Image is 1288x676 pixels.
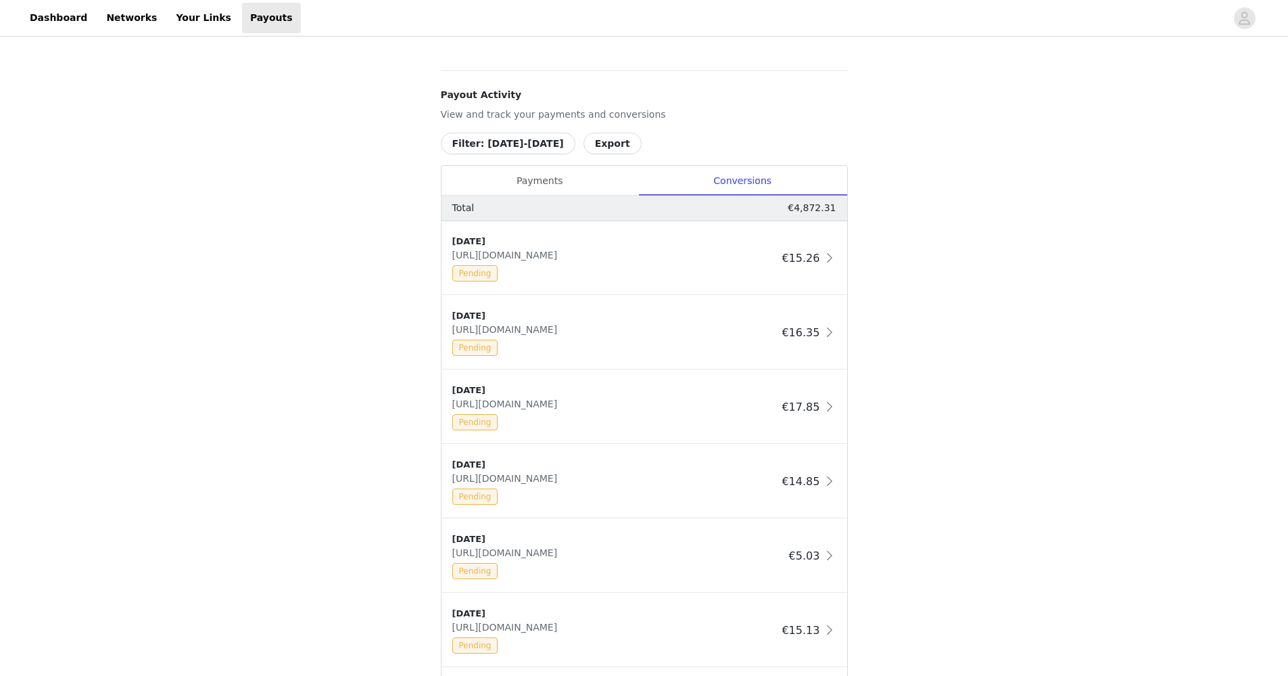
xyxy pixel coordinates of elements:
span: [URL][DOMAIN_NAME] [452,547,563,558]
span: €16.35 [782,326,819,339]
div: [DATE] [452,309,777,323]
span: Pending [452,265,498,281]
button: Export [583,133,642,154]
p: €4,872.31 [788,201,836,215]
h4: Payout Activity [441,88,848,102]
p: Total [452,201,475,215]
span: €17.85 [782,401,819,413]
span: €14.85 [782,475,819,488]
span: Pending [452,414,498,430]
p: View and track your payments and conversions [441,108,848,122]
a: Networks [98,3,165,33]
span: €5.03 [789,549,820,562]
span: Pending [452,489,498,505]
div: clickable-list-item [442,519,847,593]
span: [URL][DOMAIN_NAME] [452,622,563,633]
span: Pending [452,637,498,654]
div: clickable-list-item [442,593,847,668]
button: Filter: [DATE]-[DATE] [441,133,575,154]
span: [URL][DOMAIN_NAME] [452,250,563,261]
div: clickable-list-item [442,221,847,296]
a: Your Links [168,3,239,33]
div: Conversions [638,166,847,196]
div: avatar [1238,7,1251,29]
span: €15.13 [782,624,819,637]
span: [URL][DOMAIN_NAME] [452,324,563,335]
div: [DATE] [452,607,777,621]
a: Dashboard [22,3,95,33]
div: clickable-list-item [442,370,847,445]
span: Pending [452,563,498,579]
div: [DATE] [452,384,777,397]
div: [DATE] [452,458,777,472]
span: Pending [452,340,498,356]
a: Payouts [242,3,301,33]
span: [URL][DOMAIN_NAME] [452,399,563,409]
div: [DATE] [452,235,777,248]
div: Payments [442,166,638,196]
div: [DATE] [452,533,784,546]
div: clickable-list-item [442,445,847,519]
span: [URL][DOMAIN_NAME] [452,473,563,484]
div: clickable-list-item [442,296,847,370]
span: €15.26 [782,252,819,265]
